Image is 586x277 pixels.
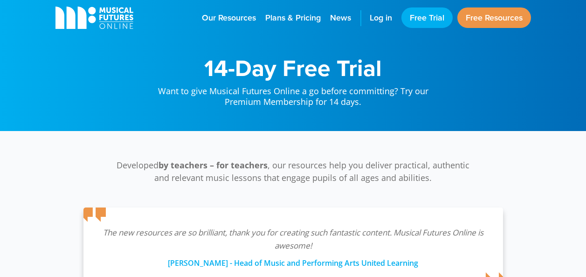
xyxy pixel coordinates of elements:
a: Free Trial [401,7,453,28]
span: Log in [370,12,392,24]
p: Developed , our resources help you deliver practical, authentic and relevant music lessons that e... [111,159,475,184]
a: Free Resources [457,7,531,28]
span: News [330,12,351,24]
span: Plans & Pricing [265,12,321,24]
strong: by teachers – for teachers [159,159,268,171]
span: Our Resources [202,12,256,24]
p: Want to give Musical Futures Online a go before committing? Try our Premium Membership for 14 days. [149,79,438,108]
div: [PERSON_NAME] - Head of Music and Performing Arts United Learning [102,252,484,269]
h1: 14-Day Free Trial [149,56,438,79]
p: The new resources are so brilliant, thank you for creating such fantastic content. Musical Future... [102,226,484,252]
